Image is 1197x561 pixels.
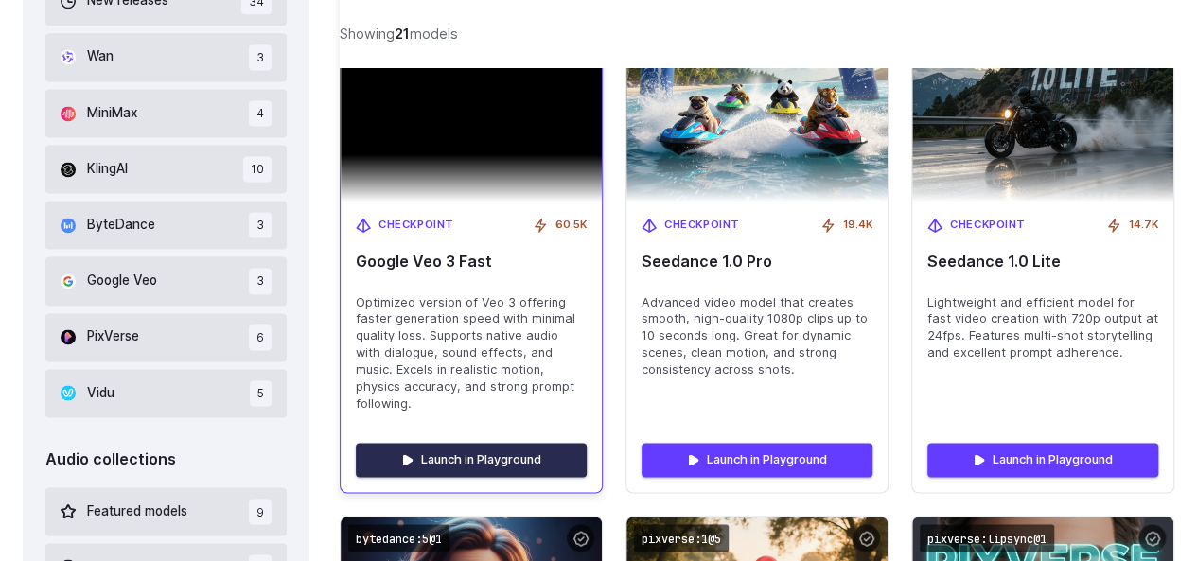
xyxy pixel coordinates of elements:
button: ByteDance 3 [45,201,287,249]
a: Launch in Playground [356,443,587,477]
span: 60.5K [555,217,587,234]
span: 4 [249,100,272,126]
span: MiniMax [87,103,137,124]
span: 19.4K [843,217,872,234]
button: Vidu 5 [45,369,287,417]
span: Optimized version of Veo 3 offering faster generation speed with minimal quality loss. Supports n... [356,294,587,412]
span: Checkpoint [664,217,740,234]
span: Vidu [87,383,114,404]
code: bytedance:5@1 [348,524,449,552]
span: PixVerse [87,326,139,347]
span: 3 [249,268,272,293]
div: Audio collections [45,447,287,472]
strong: 21 [395,26,410,42]
span: Seedance 1.0 Lite [927,253,1158,271]
span: Lightweight and efficient model for fast video creation with 720p output at 24fps. Features multi... [927,294,1158,362]
span: Advanced video model that creates smooth, high-quality 1080p clips up to 10 seconds long. Great f... [642,294,872,379]
div: Showing models [340,23,458,44]
code: pixverse:1@5 [634,524,729,552]
button: Google Veo 3 [45,256,287,305]
button: Featured models 9 [45,487,287,535]
span: Checkpoint [378,217,454,234]
span: Google Veo 3 Fast [356,253,587,271]
span: Checkpoint [950,217,1026,234]
span: KlingAI [87,159,128,180]
a: Launch in Playground [927,443,1158,477]
span: 6 [249,324,272,350]
a: Launch in Playground [642,443,872,477]
span: Google Veo [87,271,157,291]
span: ByteDance [87,215,155,236]
span: Featured models [87,500,187,521]
code: pixverse:lipsync@1 [920,524,1054,552]
span: 10 [243,156,272,182]
button: PixVerse 6 [45,313,287,361]
span: 3 [249,44,272,70]
span: 14.7K [1129,217,1158,234]
button: MiniMax 4 [45,89,287,137]
button: KlingAI 10 [45,145,287,193]
span: 9 [249,499,272,524]
button: Wan 3 [45,33,287,81]
span: Seedance 1.0 Pro [642,253,872,271]
span: Wan [87,46,114,67]
span: 3 [249,212,272,237]
span: 5 [250,380,272,406]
